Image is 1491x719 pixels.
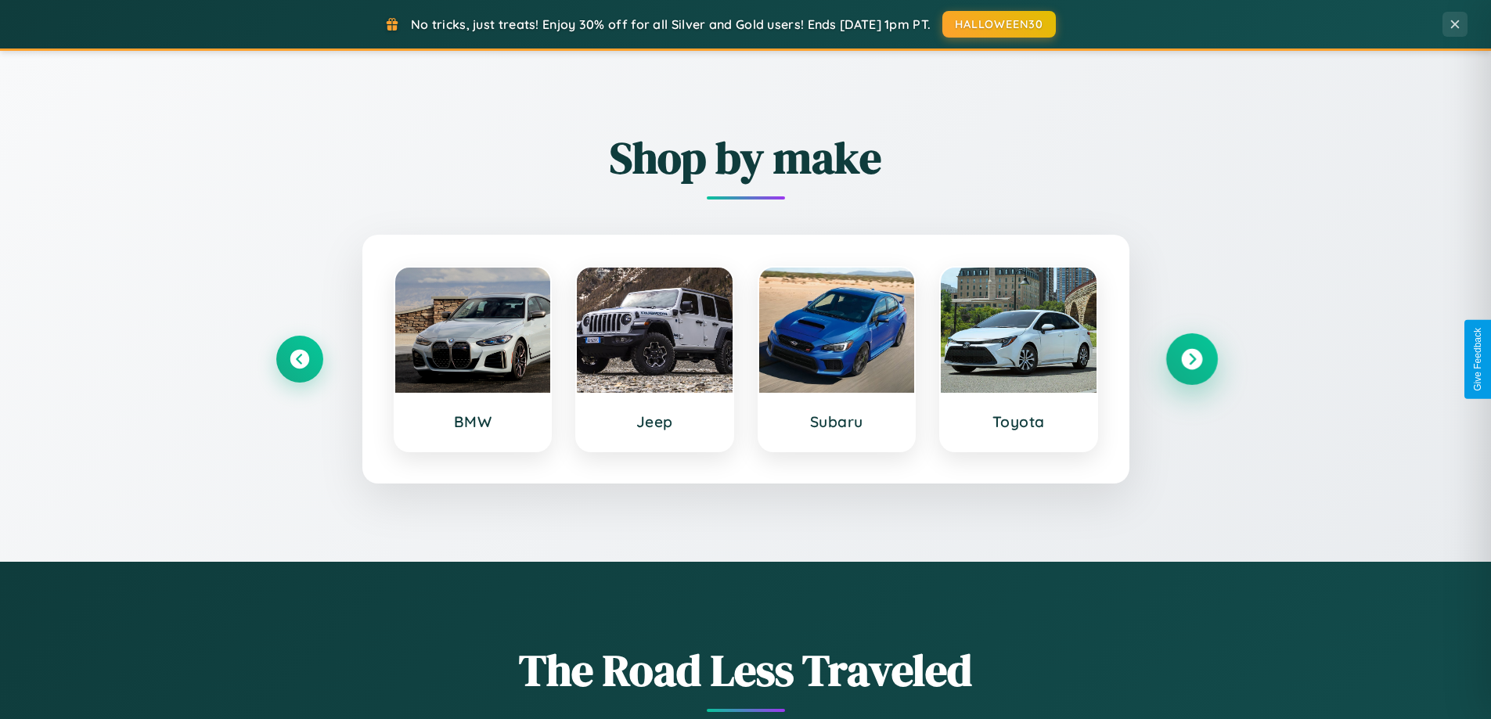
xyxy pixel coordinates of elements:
[276,128,1215,188] h2: Shop by make
[276,640,1215,700] h1: The Road Less Traveled
[1472,328,1483,391] div: Give Feedback
[775,412,899,431] h3: Subaru
[411,16,931,32] span: No tricks, just treats! Enjoy 30% off for all Silver and Gold users! Ends [DATE] 1pm PT.
[956,412,1081,431] h3: Toyota
[592,412,717,431] h3: Jeep
[411,412,535,431] h3: BMW
[942,11,1056,38] button: HALLOWEEN30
